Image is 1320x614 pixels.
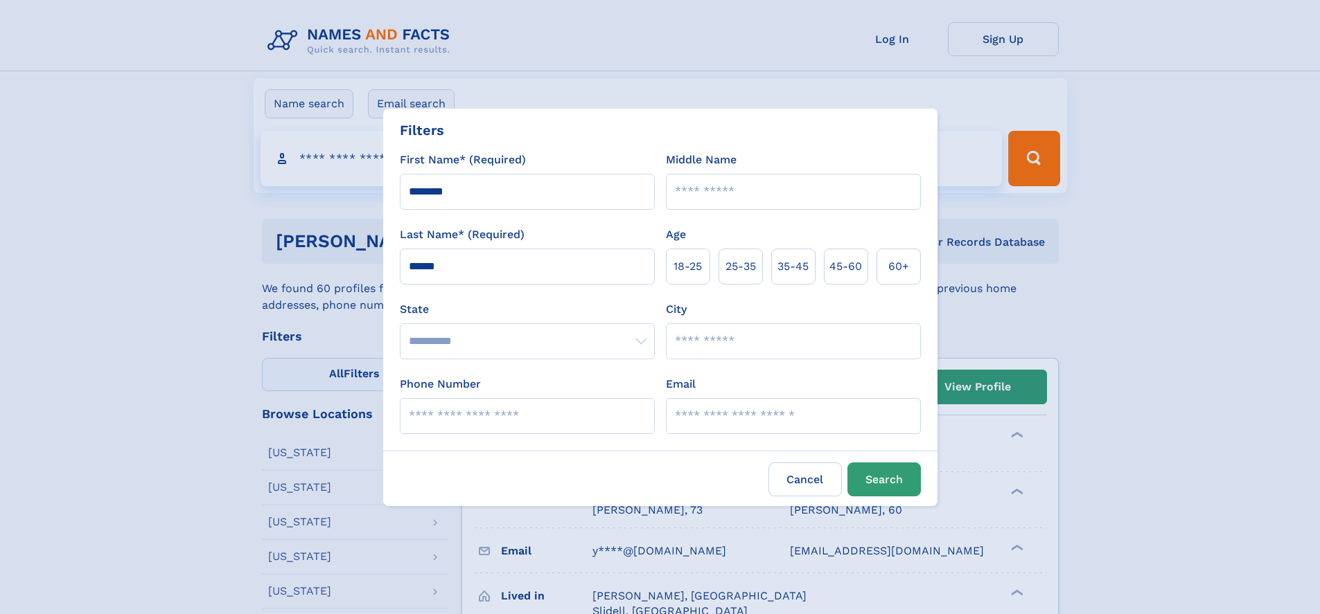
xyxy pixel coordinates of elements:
[400,226,525,243] label: Last Name* (Required)
[768,462,842,496] label: Cancel
[666,152,737,168] label: Middle Name
[829,258,862,275] span: 45‑60
[400,301,655,318] label: State
[888,258,909,275] span: 60+
[666,301,687,318] label: City
[400,120,444,141] div: Filters
[666,226,686,243] label: Age
[674,258,702,275] span: 18‑25
[847,462,921,496] button: Search
[400,152,526,168] label: First Name* (Required)
[725,258,756,275] span: 25‑35
[777,258,809,275] span: 35‑45
[666,376,696,392] label: Email
[400,376,481,392] label: Phone Number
